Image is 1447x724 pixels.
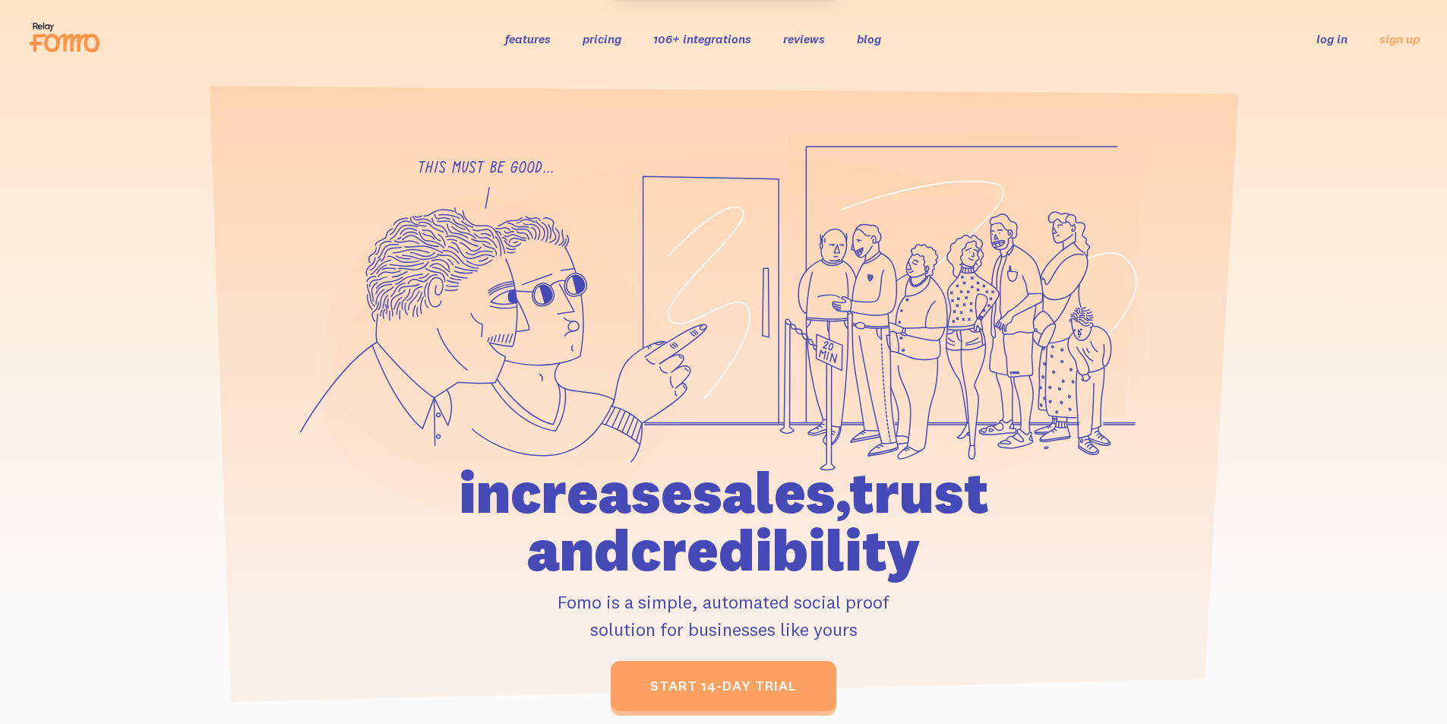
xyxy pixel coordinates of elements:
[1379,31,1420,47] a: sign up
[505,31,551,46] a: features
[857,31,881,46] a: blog
[783,31,825,46] a: reviews
[1316,31,1347,46] a: log in
[611,661,836,711] a: start 14-day trial
[653,31,751,46] a: 106+ integrations
[372,588,1076,643] p: Fomo is a simple, automated social proof solution for businesses like yours
[583,31,621,46] a: pricing
[372,463,1076,579] h1: increase sales, trust and credibility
